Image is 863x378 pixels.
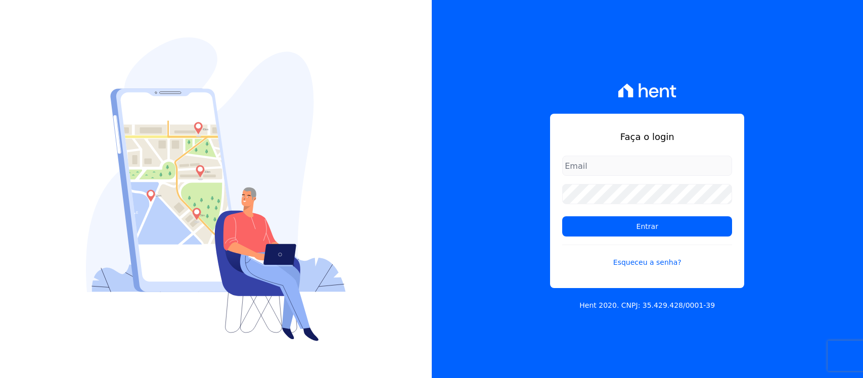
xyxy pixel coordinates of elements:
input: Email [562,156,732,176]
p: Hent 2020. CNPJ: 35.429.428/0001-39 [579,300,715,311]
a: Esqueceu a senha? [562,245,732,268]
input: Entrar [562,216,732,237]
img: Login [86,37,346,341]
h1: Faça o login [562,130,732,144]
